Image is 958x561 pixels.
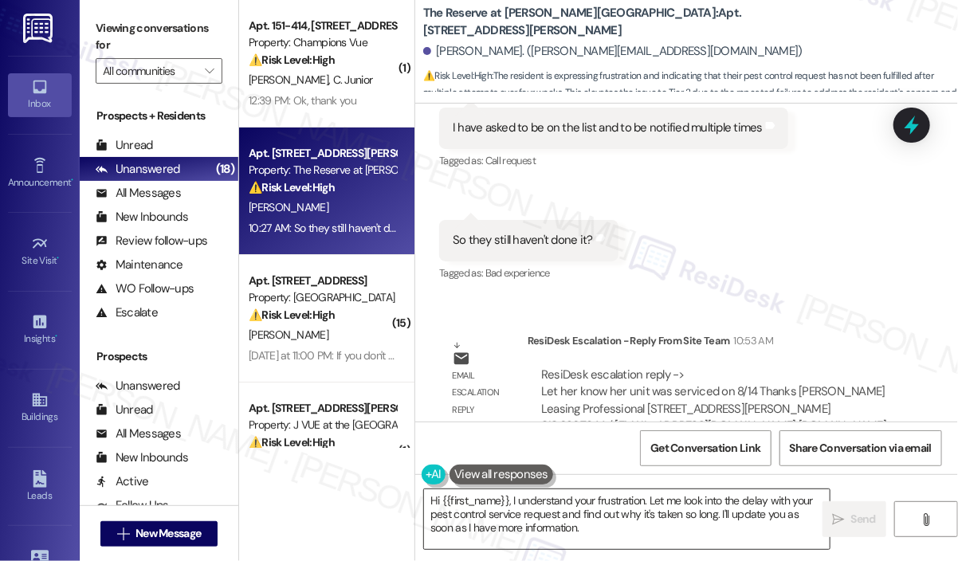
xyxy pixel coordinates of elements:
[96,304,158,321] div: Escalate
[851,511,876,528] span: Send
[96,233,207,249] div: Review follow-ups
[249,34,396,51] div: Property: Champions Vue
[8,386,72,430] a: Buildings
[103,58,197,84] input: All communities
[833,513,845,526] i: 
[96,161,180,178] div: Unanswered
[439,149,788,172] div: Tagged as:
[249,93,356,108] div: 12:39 PM: Ok, thank you
[57,253,60,264] span: •
[249,289,396,306] div: Property: [GEOGRAPHIC_DATA]
[779,430,942,466] button: Share Conversation via email
[212,157,238,182] div: (18)
[8,465,72,508] a: Leads
[100,521,218,547] button: New Message
[23,14,56,43] img: ResiDesk Logo
[249,200,328,214] span: [PERSON_NAME]
[528,332,904,355] div: ResiDesk Escalation - Reply From Site Team
[249,53,335,67] strong: ⚠️ Risk Level: High
[453,367,515,418] div: Email escalation reply
[423,43,803,60] div: [PERSON_NAME]. ([PERSON_NAME][EMAIL_ADDRESS][DOMAIN_NAME])
[249,400,396,417] div: Apt. [STREET_ADDRESS][PERSON_NAME]
[117,528,129,540] i: 
[96,497,169,514] div: Follow Ups
[96,185,181,202] div: All Messages
[423,68,958,119] span: : The resident is expressing frustration and indicating that their pest control request has not b...
[650,440,760,457] span: Get Conversation Link
[439,261,618,284] div: Tagged as:
[96,378,180,394] div: Unanswered
[249,162,396,178] div: Property: The Reserve at [PERSON_NAME][GEOGRAPHIC_DATA]
[8,308,72,351] a: Insights •
[920,513,932,526] i: 
[8,73,72,116] a: Inbox
[249,435,335,449] strong: ⚠️ Risk Level: High
[249,18,396,34] div: Apt. 151-414, [STREET_ADDRESS]
[333,73,373,87] span: C. Junior
[96,137,153,154] div: Unread
[96,209,188,226] div: New Inbounds
[80,108,238,124] div: Prospects + Residents
[823,501,886,537] button: Send
[640,430,771,466] button: Get Conversation Link
[424,489,830,549] textarea: Hi {{first_name}}, I understand your frustration. Let me look into the delay with your pest contr...
[96,449,188,466] div: New Inbounds
[249,308,335,322] strong: ⚠️ Risk Level: High
[249,221,420,235] div: 10:27 AM: So they still haven't done it?
[96,473,149,490] div: Active
[80,348,238,365] div: Prospects
[249,273,396,289] div: Apt. [STREET_ADDRESS]
[423,5,742,39] b: The Reserve at [PERSON_NAME][GEOGRAPHIC_DATA]: Apt. [STREET_ADDRESS][PERSON_NAME]
[453,120,763,136] div: I have asked to be on the list and to be notified multiple times
[96,402,153,418] div: Unread
[96,257,183,273] div: Maintenance
[249,73,333,87] span: [PERSON_NAME]
[485,154,536,167] span: Call request
[96,426,181,442] div: All Messages
[485,266,550,280] span: Bad experience
[71,175,73,186] span: •
[423,69,492,82] strong: ⚠️ Risk Level: High
[249,328,328,342] span: [PERSON_NAME]
[249,180,335,194] strong: ⚠️ Risk Level: High
[790,440,932,457] span: Share Conversation via email
[249,348,574,363] div: [DATE] at 11:00 PM: If you don't fix it tmr, I am going to call malden police
[96,16,222,58] label: Viewing conversations for
[249,417,396,433] div: Property: J VUE at the [GEOGRAPHIC_DATA]
[96,280,194,297] div: WO Follow-ups
[135,525,201,542] span: New Message
[205,65,214,77] i: 
[541,367,886,451] div: ResiDesk escalation reply -> Let her know her unit was serviced on 8/14 Thanks [PERSON_NAME] Leas...
[730,332,774,349] div: 10:53 AM
[453,232,593,249] div: So they still haven't done it?
[8,230,72,273] a: Site Visit •
[55,331,57,342] span: •
[249,145,396,162] div: Apt. [STREET_ADDRESS][PERSON_NAME]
